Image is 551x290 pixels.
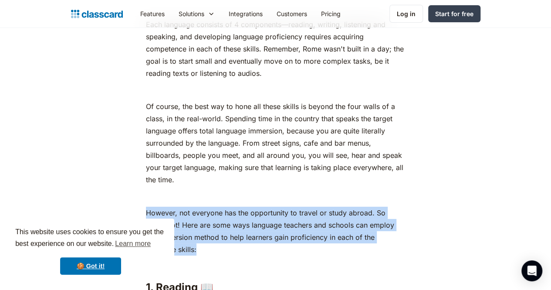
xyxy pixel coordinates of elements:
[435,9,473,18] div: Start for free
[146,100,406,186] p: Of course, the best way to hone all these skills is beyond the four walls of a class, in the real...
[222,4,270,24] a: Integrations
[179,9,204,18] div: Solutions
[7,218,174,283] div: cookieconsent
[60,257,121,275] a: dismiss cookie message
[114,237,152,250] a: learn more about cookies
[133,4,172,24] a: Features
[146,18,406,79] p: Each language consists of 4 components—reading, writing, listening and speaking, and developing l...
[172,4,222,24] div: Solutions
[71,8,123,20] a: home
[397,9,416,18] div: Log in
[146,260,406,272] p: ‍
[389,5,423,23] a: Log in
[146,84,406,96] p: ‍
[146,190,406,202] p: ‍
[146,207,406,256] p: However, not everyone has the opportunity to travel or study abroad. So worry not! Here are some ...
[521,260,542,281] div: Open Intercom Messenger
[314,4,348,24] a: Pricing
[15,227,166,250] span: This website uses cookies to ensure you get the best experience on our website.
[428,5,480,22] a: Start for free
[270,4,314,24] a: Customers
